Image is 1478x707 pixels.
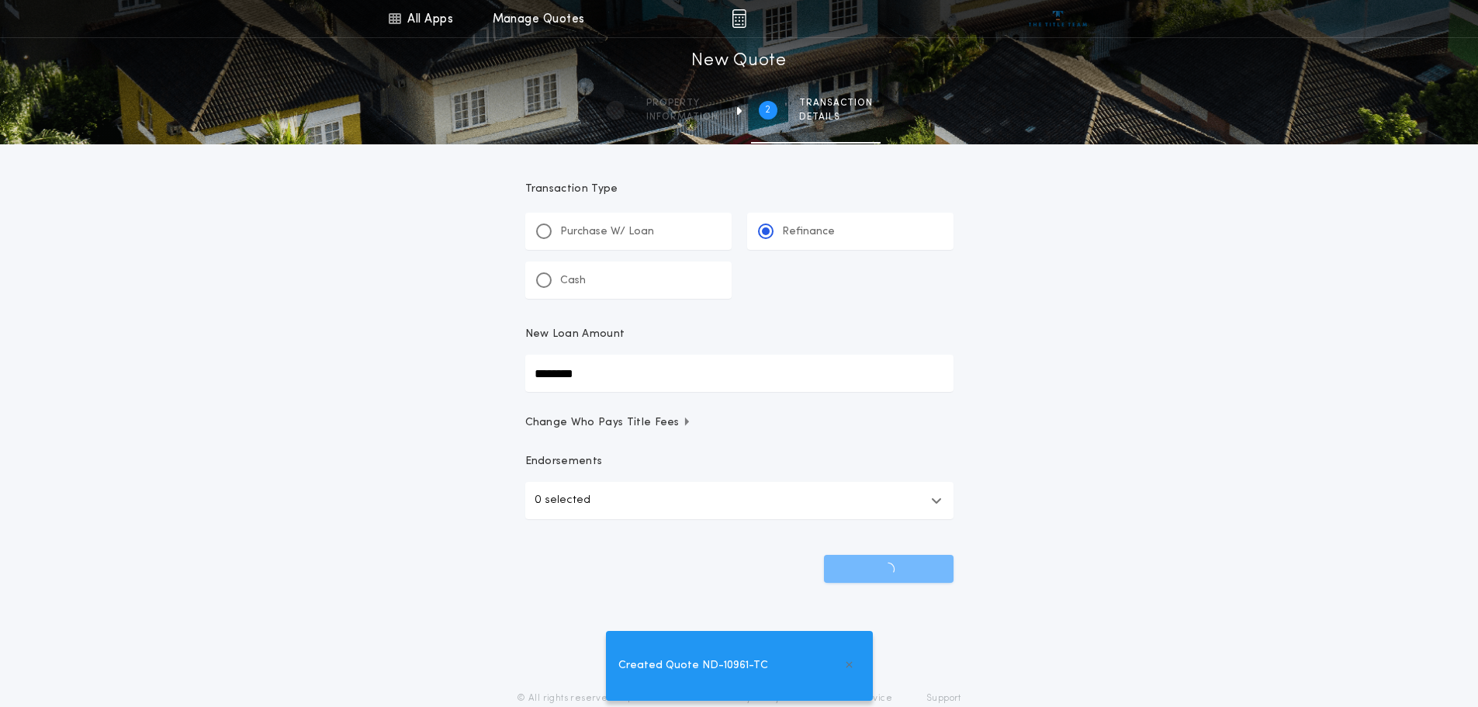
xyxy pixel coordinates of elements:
p: Endorsements [525,454,954,470]
p: Cash [560,273,586,289]
button: 0 selected [525,482,954,519]
p: 0 selected [535,491,590,510]
p: New Loan Amount [525,327,625,342]
h1: New Quote [691,49,786,74]
img: img [732,9,746,28]
span: details [799,111,873,123]
button: Change Who Pays Title Fees [525,415,954,431]
span: information [646,111,718,123]
h2: 2 [765,104,770,116]
span: Property [646,97,718,109]
span: Change Who Pays Title Fees [525,415,692,431]
p: Purchase W/ Loan [560,224,654,240]
input: New Loan Amount [525,355,954,392]
img: vs-icon [1029,11,1087,26]
p: Refinance [782,224,835,240]
p: Transaction Type [525,182,954,197]
span: Created Quote ND-10961-TC [618,657,768,674]
span: Transaction [799,97,873,109]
